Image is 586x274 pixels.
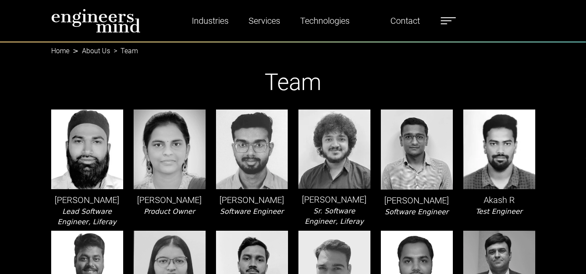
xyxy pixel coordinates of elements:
[82,47,110,55] a: About Us
[245,11,284,31] a: Services
[476,207,523,216] i: Test Engineer
[216,110,288,189] img: leader-img
[216,193,288,206] p: [PERSON_NAME]
[57,207,116,226] i: Lead Software Engineer, Liferay
[220,207,284,216] i: Software Engineer
[298,110,370,189] img: leader-img
[51,193,123,206] p: [PERSON_NAME]
[51,69,535,97] h1: Team
[188,11,232,31] a: Industries
[463,110,535,189] img: leader-img
[134,110,206,189] img: leader-img
[51,110,123,189] img: leader-img
[381,194,453,207] p: [PERSON_NAME]
[387,11,423,31] a: Contact
[110,46,138,56] li: Team
[385,208,449,216] i: Software Engineer
[298,193,370,206] p: [PERSON_NAME]
[297,11,353,31] a: Technologies
[304,207,363,226] i: Sr. Software Engineer, Liferay
[144,207,195,216] i: Product Owner
[51,9,141,33] img: logo
[134,193,206,206] p: [PERSON_NAME]
[51,47,69,55] a: Home
[463,193,535,206] p: Akash R
[381,110,453,190] img: leader-img
[51,42,535,52] nav: breadcrumb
